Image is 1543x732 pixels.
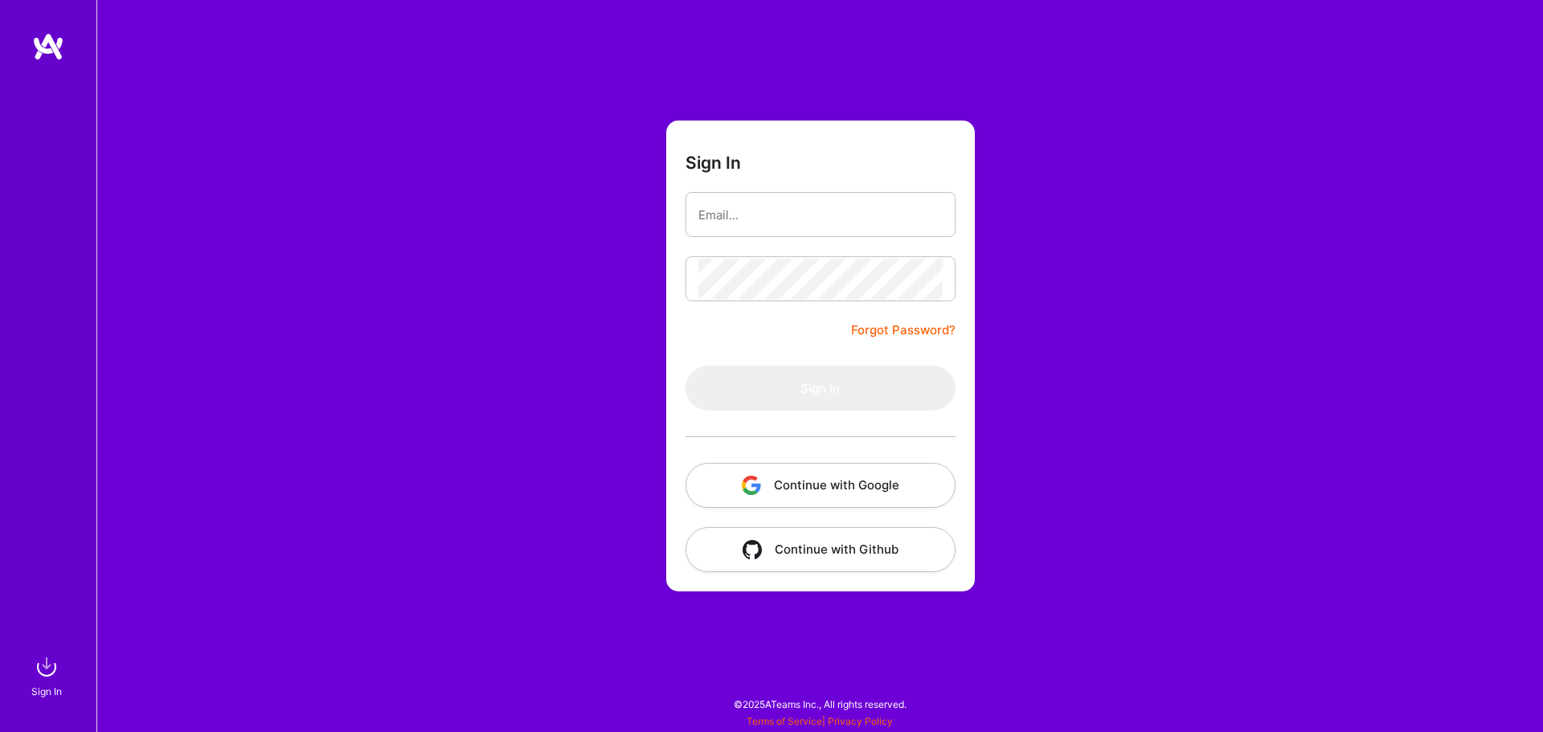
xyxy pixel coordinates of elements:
[747,715,893,727] span: |
[686,463,956,508] button: Continue with Google
[742,476,761,495] img: icon
[686,153,741,173] h3: Sign In
[32,32,64,61] img: logo
[686,527,956,572] button: Continue with Github
[34,651,63,700] a: sign inSign In
[686,366,956,411] button: Sign In
[31,683,62,700] div: Sign In
[747,715,822,727] a: Terms of Service
[828,715,893,727] a: Privacy Policy
[851,321,956,340] a: Forgot Password?
[698,194,943,235] input: Email...
[96,684,1543,724] div: © 2025 ATeams Inc., All rights reserved.
[743,540,762,559] img: icon
[31,651,63,683] img: sign in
